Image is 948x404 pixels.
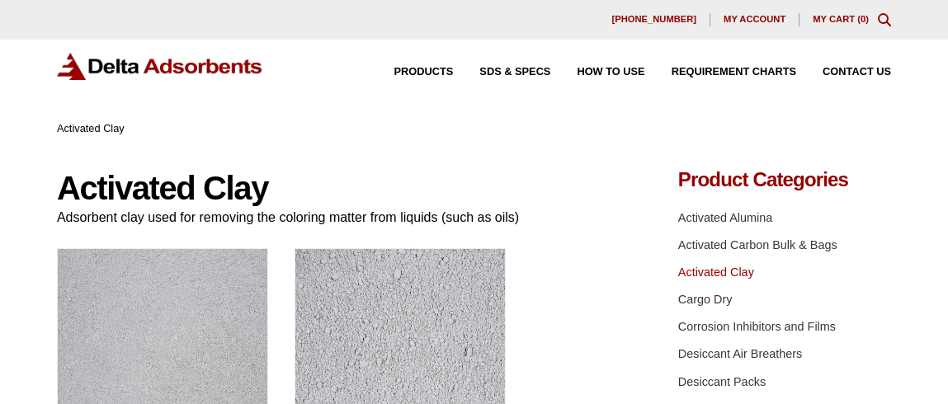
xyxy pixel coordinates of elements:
[678,265,754,279] a: Activated Clay
[645,67,796,78] a: Requirement Charts
[678,170,891,190] h4: Product Categories
[813,14,869,24] a: My Cart (0)
[724,15,785,24] span: My account
[453,67,550,78] a: SDS & SPECS
[678,238,837,251] a: Activated Carbon Bulk & Bags
[678,347,802,360] a: Desiccant Air Breathers
[368,67,454,78] a: Products
[550,67,644,78] a: How to Use
[599,13,711,26] a: [PHONE_NUMBER]
[710,13,799,26] a: My account
[861,14,865,24] span: 0
[878,13,891,26] div: Toggle Modal Content
[678,211,772,224] a: Activated Alumina
[678,293,733,306] a: Cargo Dry
[678,375,766,388] a: Desiccant Packs
[577,67,644,78] span: How to Use
[823,67,891,78] span: Contact Us
[57,170,637,206] h1: Activated Clay
[672,67,796,78] span: Requirement Charts
[678,320,836,333] a: Corrosion Inhibitors and Films
[796,67,891,78] a: Contact Us
[57,206,637,228] p: Adsorbent clay used for removing the coloring matter from liquids (such as oils)
[57,122,125,134] span: Activated Clay
[57,53,263,80] img: Delta Adsorbents
[612,15,697,24] span: [PHONE_NUMBER]
[394,67,454,78] span: Products
[479,67,550,78] span: SDS & SPECS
